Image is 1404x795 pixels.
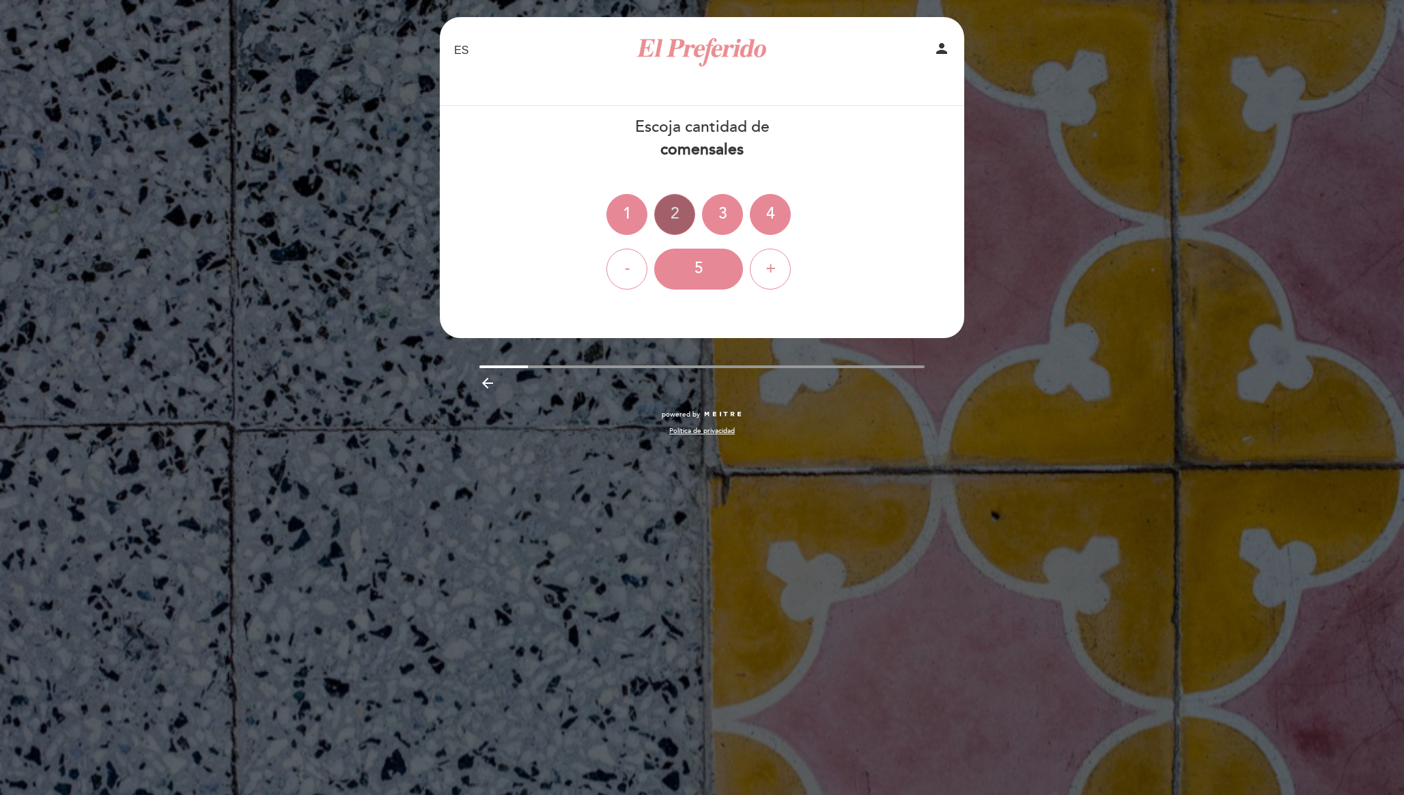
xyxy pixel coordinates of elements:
[617,32,787,70] a: El Preferido
[479,375,496,391] i: arrow_backward
[669,426,735,436] a: Política de privacidad
[933,40,950,57] i: person
[662,410,700,419] span: powered by
[933,40,950,61] button: person
[750,194,791,235] div: 4
[606,249,647,290] div: -
[654,249,743,290] div: 5
[662,410,742,419] a: powered by
[439,116,965,161] div: Escoja cantidad de
[654,194,695,235] div: 2
[750,249,791,290] div: +
[703,411,742,418] img: MEITRE
[606,194,647,235] div: 1
[660,140,744,159] b: comensales
[702,194,743,235] div: 3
